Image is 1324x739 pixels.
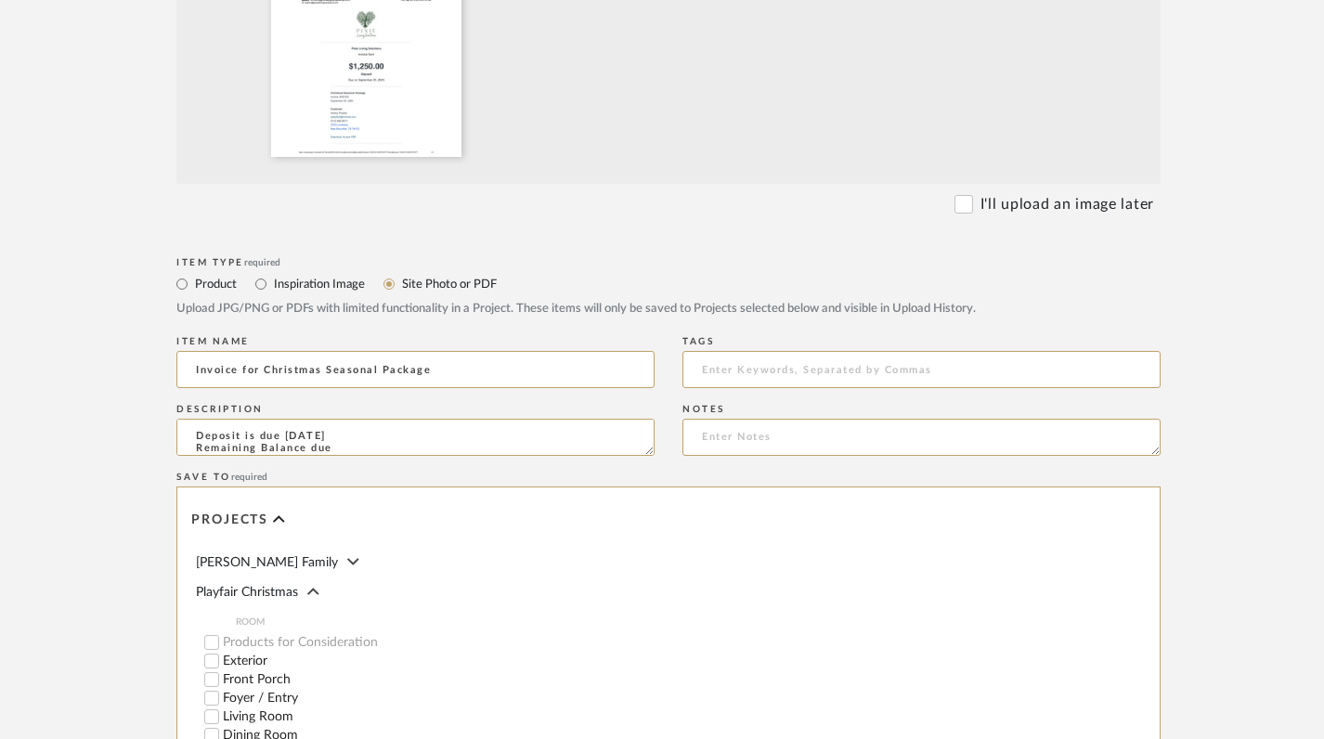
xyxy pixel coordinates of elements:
label: Product [193,274,237,294]
div: Upload JPG/PNG or PDFs with limited functionality in a Project. These items will only be saved to... [176,300,1161,318]
label: Foyer / Entry [223,692,655,705]
div: Description [176,404,655,415]
span: Playfair Christmas [196,586,298,599]
label: Inspiration Image [272,274,365,294]
label: Living Room [223,710,655,723]
span: required [244,258,280,267]
div: Notes [682,404,1161,415]
div: Item Type [176,257,1161,268]
label: Site Photo or PDF [400,274,497,294]
div: Tags [682,336,1161,347]
span: required [231,473,267,482]
div: Item name [176,336,655,347]
label: I'll upload an image later [980,193,1154,215]
span: [PERSON_NAME] Family [196,556,338,569]
input: Enter Name [176,351,655,388]
div: Save To [176,472,1161,483]
label: Front Porch [223,673,655,686]
input: Enter Keywords, Separated by Commas [682,351,1161,388]
label: Exterior [223,655,655,668]
mat-radio-group: Select item type [176,272,1161,295]
span: Projects [191,512,268,528]
span: ROOM [236,615,655,629]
